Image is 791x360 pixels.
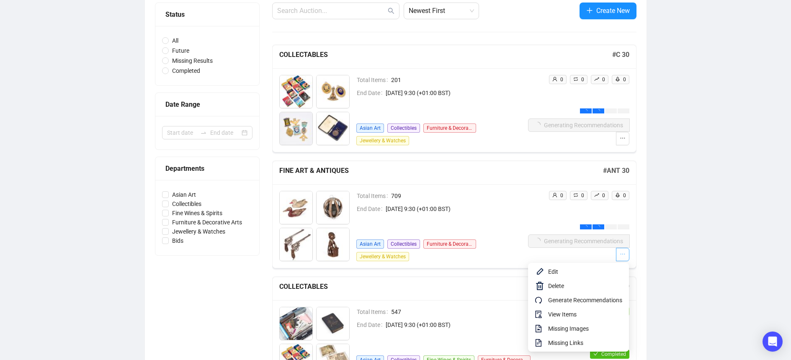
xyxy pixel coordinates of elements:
[280,112,312,145] img: 3_1.jpg
[535,338,545,348] span: file-text
[535,267,545,277] img: svg+xml;base64,PHN2ZyB4bWxucz0iaHR0cDovL3d3dy53My5vcmcvMjAwMC9zdmciIHhtbG5zOnhsaW5rPSJodHRwOi8vd3...
[357,320,386,329] span: End Date
[356,239,384,249] span: Asian Art
[586,7,593,14] span: plus
[548,296,622,305] span: Generate Recommendations
[594,77,599,82] span: rise
[423,123,476,133] span: Furniture & Decorative Arts
[165,9,249,20] div: Status
[602,77,605,82] span: 0
[573,193,578,198] span: retweet
[169,46,193,55] span: Future
[279,282,612,292] h5: COLLECTABLES
[612,50,629,60] h5: # C 30
[623,193,626,198] span: 0
[280,228,312,261] img: 3_1.jpg
[386,88,528,98] span: [DATE] 9:30 (+01:00 BST)
[169,56,216,65] span: Missing Results
[535,295,545,305] span: redo
[210,128,240,137] input: End date
[584,225,587,229] span: loading
[386,320,542,329] span: [DATE] 9:30 (+01:00 BST)
[387,123,420,133] span: Collectibles
[573,77,578,82] span: retweet
[317,191,349,224] img: 2_1.jpg
[169,218,245,227] span: Furniture & Decorative Arts
[391,307,542,316] span: 547
[356,252,409,261] span: Jewellery & Watches
[535,281,545,291] img: svg+xml;base64,PHN2ZyB4bWxucz0iaHR0cDovL3d3dy53My5vcmcvMjAwMC9zdmciIHhtbG5zOnhsaW5rPSJodHRwOi8vd3...
[596,5,630,16] span: Create New
[423,239,476,249] span: Furniture & Decorative Arts
[535,324,545,334] span: file-image
[580,3,636,19] button: Create New
[317,112,349,145] img: 4_1.jpg
[552,193,557,198] span: user
[620,251,626,257] span: ellipsis
[601,351,626,357] span: Completed
[169,227,229,236] span: Jewellery & Watches
[317,228,349,261] img: 4_1.jpg
[169,190,199,199] span: Asian Art
[357,191,391,201] span: Total Items
[386,204,528,213] span: [DATE] 9:30 (+01:00 BST)
[391,75,528,85] span: 201
[581,193,584,198] span: 0
[535,309,545,319] span: audit
[409,3,474,19] span: Newest First
[548,324,622,333] span: Missing Images
[548,310,622,319] span: View Items
[387,239,420,249] span: Collectibles
[763,332,783,352] div: Open Intercom Messenger
[620,135,626,141] span: ellipsis
[528,234,630,248] button: Generating Recommendations
[597,109,600,113] span: loading
[548,281,622,291] span: Delete
[593,351,598,356] span: check
[169,199,205,208] span: Collectibles
[584,109,587,113] span: loading
[594,193,599,198] span: rise
[560,77,563,82] span: 0
[528,118,630,132] button: Generating Recommendations
[357,75,391,85] span: Total Items
[280,191,312,224] img: 1_1.jpg
[200,129,207,136] span: to
[615,193,620,198] span: rocket
[169,208,226,218] span: Fine Wines & Spirits
[280,307,312,340] img: 1_1.jpg
[548,267,622,276] span: Edit
[581,77,584,82] span: 0
[277,6,386,16] input: Search Auction...
[623,77,626,82] span: 0
[317,75,349,108] img: 2_1.jpg
[552,77,557,82] span: user
[357,307,391,316] span: Total Items
[603,166,629,176] h5: # ANT 30
[200,129,207,136] span: swap-right
[388,8,394,14] span: search
[391,191,528,201] span: 709
[597,225,600,229] span: loading
[602,193,605,198] span: 0
[272,161,636,268] a: FINE ART & ANTIQUES#ANT 30Total Items709End Date[DATE] 9:30 (+01:00 BST)Asian ArtCollectiblesFurn...
[357,88,386,98] span: End Date
[279,166,603,176] h5: FINE ART & ANTIQUES
[165,163,249,174] div: Departments
[356,123,384,133] span: Asian Art
[357,204,386,213] span: End Date
[560,193,563,198] span: 0
[317,307,349,340] img: 2_1.jpg
[279,50,612,60] h5: COLLECTABLES
[169,36,182,45] span: All
[167,128,197,137] input: Start date
[272,45,636,152] a: COLLECTABLES#C 30Total Items201End Date[DATE] 9:30 (+01:00 BST)Asian ArtCollectiblesFurniture & D...
[280,75,312,108] img: 1_1.jpg
[356,136,409,145] span: Jewellery & Watches
[548,338,622,347] span: Missing Links
[615,77,620,82] span: rocket
[165,99,249,110] div: Date Range
[169,66,204,75] span: Completed
[169,236,187,245] span: Bids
